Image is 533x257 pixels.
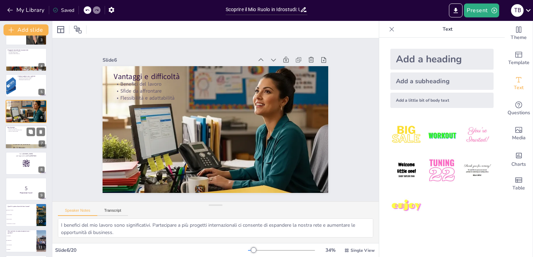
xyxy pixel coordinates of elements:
[512,134,526,142] span: Media
[6,74,47,97] div: 5
[511,161,526,168] span: Charts
[36,218,45,225] div: 10
[8,51,45,52] p: Collaborazione con i colleghi
[18,79,45,80] p: Affrontare le sfide insieme
[505,146,533,171] div: Add charts and graphs
[209,42,301,232] p: Vantaggi e difficoltà
[7,128,45,130] p: Riassunto del lavoro
[39,141,45,147] div: 7
[3,24,48,36] button: Add slide
[55,24,66,35] div: Layout
[505,46,533,71] div: Add ready made slides
[7,130,45,131] p: Importanza della collaborazione
[18,77,45,78] p: Importanza della comunicazione
[505,171,533,196] div: Add a table
[426,119,458,151] img: 2.jpeg
[7,131,45,132] p: Crescita internazionale
[18,75,45,77] p: Comunicazione con i partner
[6,48,47,71] div: 4
[8,104,45,105] p: Sfide da affrontare
[8,101,45,103] p: Vantaggi e difficoltà
[508,59,530,67] span: Template
[8,102,45,104] p: Benefici del lavoro
[8,155,45,157] p: and login with code
[38,37,45,43] div: 3
[58,208,97,216] button: Speaker Notes
[27,128,35,136] button: Duplicate Slide
[38,115,45,121] div: 6
[204,40,293,228] p: Benefici del lavoro
[390,154,423,187] img: 4.jpeg
[397,21,498,38] p: Text
[36,244,45,250] div: 11
[252,40,320,180] div: Slide 6
[511,34,527,41] span: Theme
[38,89,45,95] div: 5
[512,184,525,192] span: Table
[6,203,47,226] div: 10
[8,105,45,107] p: Flessibilità e adattabilità
[7,126,45,128] p: Conclusione
[322,247,339,254] div: 34 %
[8,230,35,234] p: Che ruolo ha la comunicazione con i partner?
[191,34,280,223] p: Flessibilità e adattabilità
[74,25,82,34] span: Position
[5,5,47,16] button: My Library
[7,240,36,241] span: È fondamentale
[8,49,45,51] p: Proposte tecniche ed economiche
[464,3,499,17] button: Present
[6,178,47,201] div: 9
[390,93,494,108] div: Add a little bit of body text
[8,205,35,207] p: Qual è la prima fase del mio lavoro?
[351,248,375,253] span: Single View
[426,154,458,187] img: 5.jpeg
[8,153,45,155] p: Go to
[7,219,36,219] span: Ricerca di bandi
[505,21,533,46] div: Change the overall theme
[8,185,45,192] p: 5
[8,53,45,55] p: Importanza della chiarezza
[97,208,128,216] button: Transcript
[514,84,524,92] span: Text
[6,100,47,123] div: 6
[226,5,300,15] input: Insert title
[38,192,45,198] div: 9
[461,119,494,151] img: 3.jpeg
[38,166,45,173] div: 8
[390,49,494,70] div: Add a heading
[511,3,524,17] button: T B
[18,78,45,79] p: Costruzione di relazioni solide
[55,247,248,254] div: Slide 6 / 20
[511,4,524,17] div: T B
[20,192,32,194] strong: Preparati per il quiz!
[37,128,45,136] button: Delete Slide
[7,223,36,224] span: Comunicazione con i partner
[390,72,494,90] div: Add a subheading
[7,249,36,250] span: È opzionale
[8,52,45,53] p: Controllo della qualità
[58,218,373,237] textarea: I benefici del mio lavoro sono significativi. Partecipare a più progetti internazionali ci consen...
[7,210,36,210] span: Expression of Interest
[38,63,45,69] div: 4
[53,7,74,14] div: Saved
[6,152,47,175] div: 8
[7,214,36,215] span: Proposte tecniche
[461,154,494,187] img: 6.jpeg
[390,119,423,151] img: 1.jpeg
[5,126,47,149] div: 7
[508,109,530,117] span: Questions
[505,96,533,121] div: Get real-time input from your audience
[449,3,463,17] button: Export to PowerPoint
[6,229,47,252] div: 11
[390,190,423,222] img: 7.jpeg
[23,153,33,155] strong: [DOMAIN_NAME]
[505,71,533,96] div: Add text boxes
[197,38,286,226] p: Sfide da affrontare
[505,121,533,146] div: Add images, graphics, shapes or video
